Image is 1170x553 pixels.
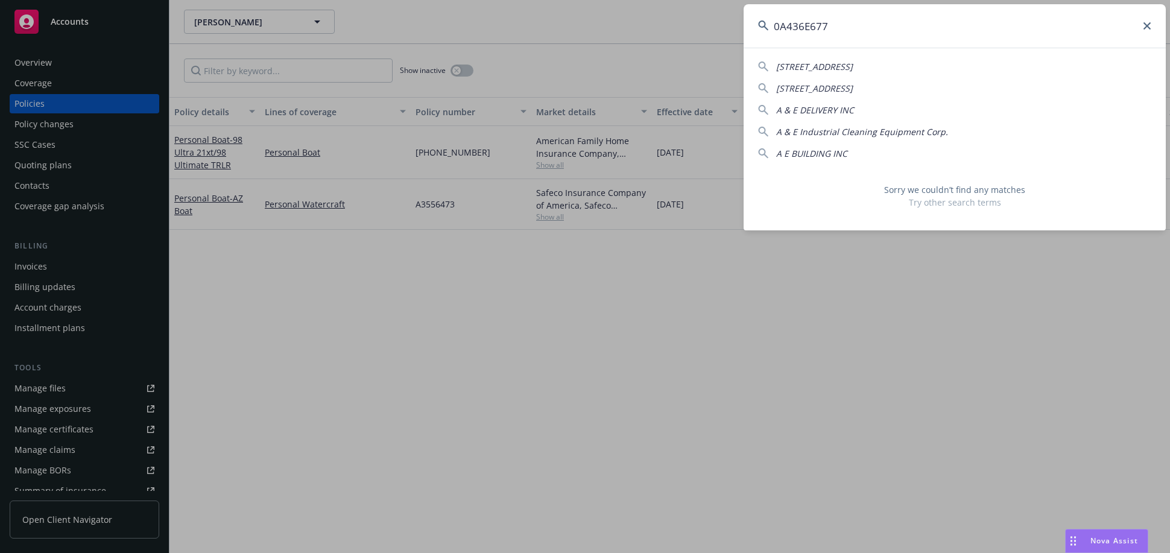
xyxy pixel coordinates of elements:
[776,126,948,137] span: A & E Industrial Cleaning Equipment Corp.
[776,61,853,72] span: [STREET_ADDRESS]
[776,148,847,159] span: A E BUILDING INC
[758,196,1151,209] span: Try other search terms
[776,83,853,94] span: [STREET_ADDRESS]
[758,183,1151,196] span: Sorry we couldn’t find any matches
[744,4,1166,48] input: Search...
[1066,529,1081,552] div: Drag to move
[1090,536,1138,546] span: Nova Assist
[1065,529,1148,553] button: Nova Assist
[776,104,854,116] span: A & E DELIVERY INC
